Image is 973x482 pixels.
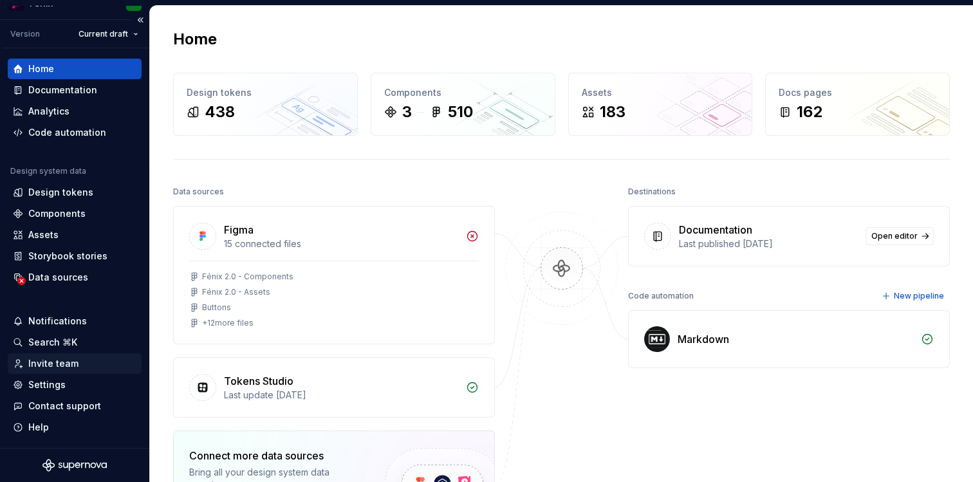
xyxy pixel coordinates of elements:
[582,86,739,99] div: Assets
[8,225,142,245] a: Assets
[28,207,86,220] div: Components
[568,73,753,136] a: Assets183
[79,29,128,39] span: Current draft
[173,29,217,50] h2: Home
[28,378,66,391] div: Settings
[628,287,694,305] div: Code automation
[8,375,142,395] a: Settings
[8,396,142,416] button: Contact support
[8,101,142,122] a: Analytics
[448,102,473,122] div: 510
[28,186,93,199] div: Design tokens
[28,357,79,370] div: Invite team
[202,302,231,313] div: Buttons
[628,183,676,201] div: Destinations
[73,25,144,43] button: Current draft
[187,86,344,99] div: Design tokens
[8,59,142,79] a: Home
[871,231,918,241] span: Open editor
[173,73,358,136] a: Design tokens438
[173,357,495,418] a: Tokens StudioLast update [DATE]
[8,122,142,143] a: Code automation
[42,459,107,472] svg: Supernova Logo
[28,336,77,349] div: Search ⌘K
[202,287,270,297] div: Fénix 2.0 - Assets
[8,182,142,203] a: Design tokens
[202,318,254,328] div: + 12 more files
[28,62,54,75] div: Home
[779,86,936,99] div: Docs pages
[224,222,254,237] div: Figma
[28,271,88,284] div: Data sources
[8,246,142,266] a: Storybook stories
[371,73,555,136] a: Components3510
[8,311,142,331] button: Notifications
[28,421,49,434] div: Help
[797,102,822,122] div: 162
[173,183,224,201] div: Data sources
[28,105,69,118] div: Analytics
[402,102,412,122] div: 3
[894,291,944,301] span: New pipeline
[866,227,934,245] a: Open editor
[224,389,458,402] div: Last update [DATE]
[205,102,235,122] div: 438
[8,353,142,374] a: Invite team
[8,332,142,353] button: Search ⌘K
[28,315,87,328] div: Notifications
[384,86,542,99] div: Components
[131,11,149,29] button: Collapse sidebar
[8,203,142,224] a: Components
[678,331,729,347] div: Markdown
[679,237,858,250] div: Last published [DATE]
[202,272,293,282] div: Fénix 2.0 - Components
[173,206,495,344] a: Figma15 connected filesFénix 2.0 - ComponentsFénix 2.0 - AssetsButtons+12more files
[189,448,363,463] div: Connect more data sources
[28,228,59,241] div: Assets
[28,250,107,263] div: Storybook stories
[28,84,97,97] div: Documentation
[600,102,625,122] div: 183
[28,126,106,139] div: Code automation
[224,237,458,250] div: 15 connected files
[224,373,293,389] div: Tokens Studio
[8,80,142,100] a: Documentation
[679,222,752,237] div: Documentation
[28,400,101,412] div: Contact support
[8,417,142,438] button: Help
[878,287,950,305] button: New pipeline
[765,73,950,136] a: Docs pages162
[10,166,86,176] div: Design system data
[8,267,142,288] a: Data sources
[10,29,40,39] div: Version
